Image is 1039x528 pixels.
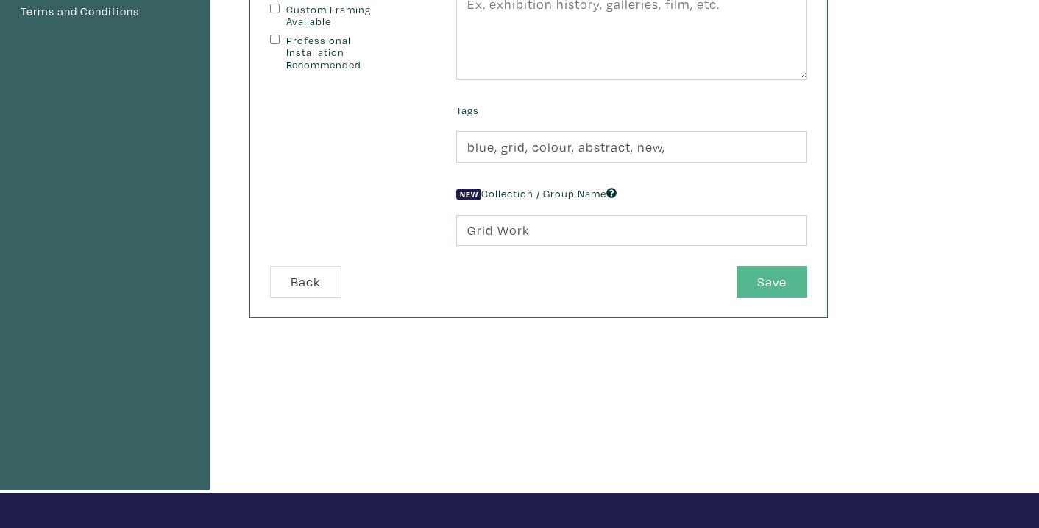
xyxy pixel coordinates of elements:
label: Professional Installation Recommended [286,35,409,71]
input: Ex. 202X, Landscape Collection, etc. [456,215,807,247]
label: Custom Framing Available [286,4,409,28]
button: Save [737,266,807,298]
input: Ex. abstracts, blue, minimalist, people, animals, bright, etc. [456,131,807,163]
span: New [456,189,481,200]
label: Tags [456,102,479,119]
button: Back [270,266,341,298]
a: Terms and Conditions [20,2,190,21]
label: Collection / Group Name [456,186,617,202]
